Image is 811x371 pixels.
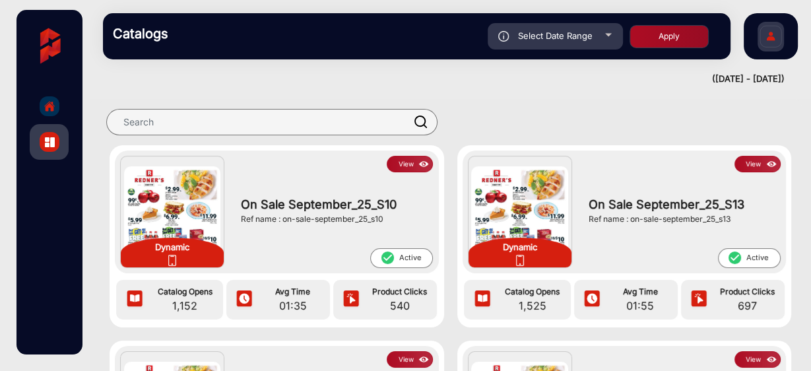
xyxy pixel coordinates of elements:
[582,290,602,310] img: icon
[106,109,438,135] input: Search
[734,351,781,368] button: Viewicon
[630,25,709,48] button: Apply
[498,298,568,314] span: 1,525
[589,195,774,213] span: On Sale September_25_S13
[341,290,361,310] img: icon
[259,298,327,314] span: 01:35
[414,116,428,128] img: prodSearch.svg
[241,195,426,213] span: On Sale September_25_S10
[44,100,55,112] img: home
[259,286,327,298] span: Avg Time
[113,26,298,42] h3: Catalogs
[727,250,742,265] mat-icon: check_circle
[471,166,568,256] img: On Sale September_25_S13
[416,157,432,172] img: icon
[125,290,145,310] img: icon
[503,242,537,252] strong: Dynamic
[472,290,492,310] img: icon
[168,255,176,266] img: icon
[516,255,524,266] img: icon
[155,242,189,252] strong: Dynamic
[366,286,434,298] span: Product Clicks
[498,286,568,298] span: Catalog Opens
[734,156,781,172] button: Viewicon
[764,157,779,172] img: icon
[416,353,432,367] img: icon
[589,213,774,225] div: Ref name : on-sale-september_25_s13
[26,23,72,69] img: vmg-logo
[498,31,509,42] img: icon
[757,15,785,61] img: Sign%20Up.svg
[124,166,221,256] img: On Sale September_25_S10
[606,286,674,298] span: Avg Time
[713,298,781,314] span: 697
[379,250,394,265] mat-icon: check_circle
[387,156,433,172] button: Viewicon
[241,213,426,225] div: Ref name : on-sale-september_25_s10
[366,298,434,314] span: 540
[518,30,593,41] span: Select Date Range
[90,73,785,86] div: ([DATE] - [DATE])
[234,290,254,310] img: icon
[606,298,674,314] span: 01:55
[764,353,779,367] img: icon
[150,286,220,298] span: Catalog Opens
[45,137,55,147] img: catalog
[718,248,781,268] span: Active
[370,248,433,268] span: Active
[150,298,220,314] span: 1,152
[713,286,781,298] span: Product Clicks
[689,290,709,310] img: icon
[387,351,433,368] button: Viewicon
